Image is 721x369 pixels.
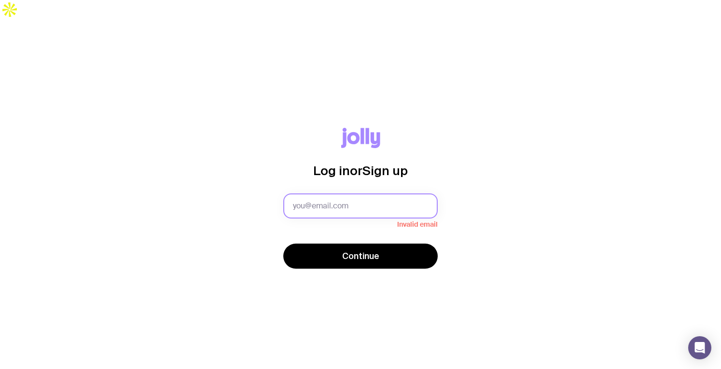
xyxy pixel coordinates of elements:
div: Open Intercom Messenger [688,336,711,359]
span: Invalid email [283,219,438,228]
span: Log in [313,164,350,178]
input: you@email.com [283,193,438,219]
button: Continue [283,244,438,269]
span: Sign up [362,164,408,178]
span: Continue [342,250,379,262]
span: or [350,164,362,178]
